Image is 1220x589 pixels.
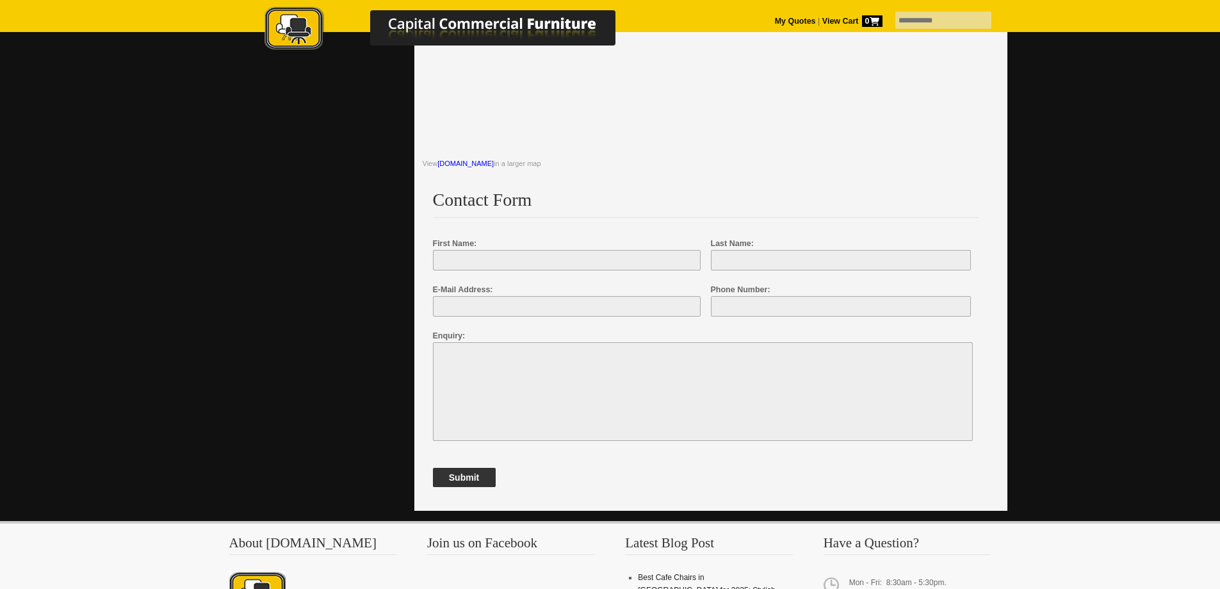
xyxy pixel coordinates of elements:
h3: About [DOMAIN_NAME] [229,536,397,555]
span: Enquiry: [433,331,466,340]
a: [DOMAIN_NAME] [437,160,494,167]
img: Capital Commercial Furniture Logo [229,6,678,53]
h2: Contact Form [433,190,979,218]
strong: View Cart [822,17,882,26]
a: My Quotes [775,17,816,26]
a: Capital Commercial Furniture Logo [229,6,678,57]
h3: Latest Blog Post [625,536,793,555]
span: 0 [862,15,882,27]
h3: Have a Question? [824,536,991,555]
button: Submit [433,468,496,487]
span: E-Mail Address: [433,285,493,294]
small: View in a larger map [423,160,541,167]
a: View Cart0 [820,17,882,26]
h3: Join us on Facebook [427,536,595,555]
span: Phone Number: [711,285,770,294]
span: First Name: [433,239,477,248]
span: Last Name: [711,239,754,248]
